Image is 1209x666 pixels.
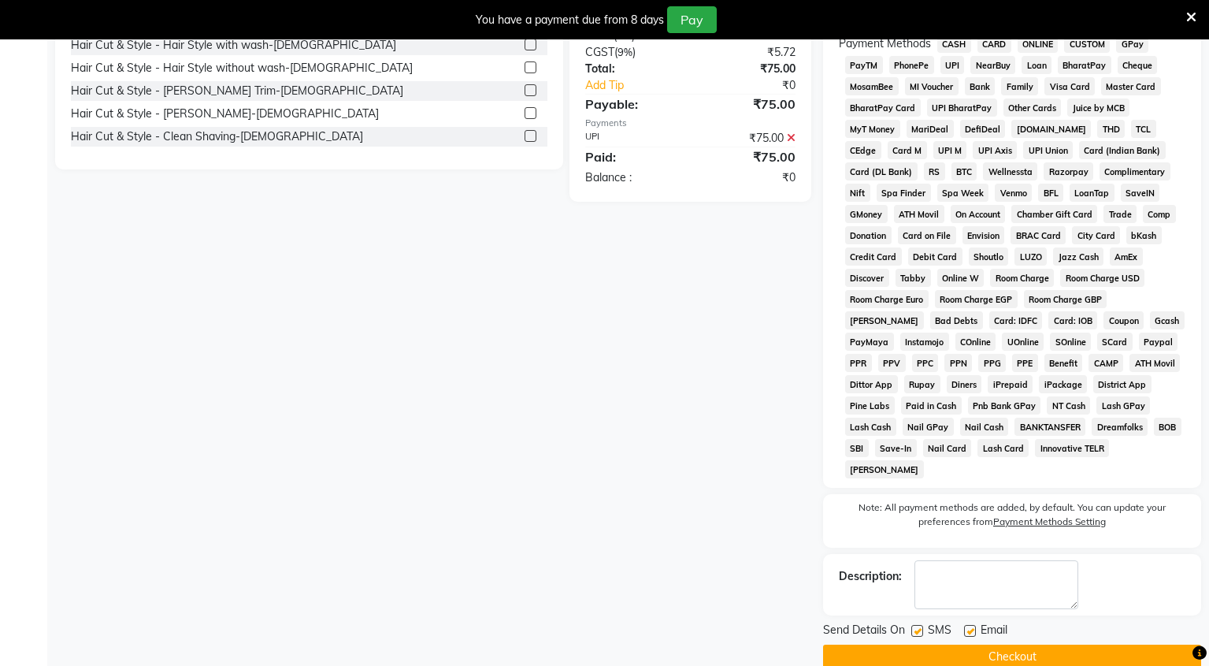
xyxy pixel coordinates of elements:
[845,99,921,117] span: BharatPay Card
[1044,354,1083,372] span: Benefit
[977,439,1029,457] span: Lash Card
[845,162,918,180] span: Card (DL Bank)
[1096,396,1150,415] span: Lash GPay
[71,37,396,54] div: Hair Cut & Style - Hair Style with wash-[DEMOGRAPHIC_DATA]
[845,56,883,74] span: PayTM
[1011,226,1066,244] span: BRAC Card
[960,120,1006,138] span: DefiDeal
[983,162,1037,180] span: Wellnessta
[845,333,894,351] span: PayMaya
[691,95,808,113] div: ₹75.00
[1101,77,1161,95] span: Master Card
[1131,120,1156,138] span: TCL
[845,226,892,244] span: Donation
[1121,184,1160,202] span: SaveIN
[845,396,895,415] span: Pine Labs
[907,120,954,138] span: MariDeal
[845,354,872,372] span: PPR
[839,35,931,52] span: Payment Methods
[691,61,808,77] div: ₹75.00
[585,45,614,59] span: CGST
[839,500,1185,535] label: Note: All payment methods are added, by default. You can update your preferences from
[927,99,997,117] span: UPI BharatPay
[845,205,888,223] span: GMoney
[962,226,1005,244] span: Envision
[845,141,881,159] span: CEdge
[845,184,870,202] span: Nift
[904,375,940,393] span: Rupay
[1064,35,1110,53] span: CUSTOM
[71,60,413,76] div: Hair Cut & Style - Hair Style without wash-[DEMOGRAPHIC_DATA]
[573,147,691,166] div: Paid:
[924,162,945,180] span: RS
[977,35,1011,53] span: CARD
[978,354,1006,372] span: PPG
[845,247,902,266] span: Credit Card
[955,333,996,351] span: COnline
[1001,77,1038,95] span: Family
[1002,333,1044,351] span: UOnline
[617,46,632,58] span: 9%
[823,622,905,642] span: Send Details On
[573,130,691,147] div: UPI
[1126,226,1162,244] span: bKash
[937,35,971,53] span: CASH
[1070,184,1114,202] span: LoanTap
[1103,311,1144,329] span: Coupon
[573,44,691,61] div: ( )
[845,418,896,436] span: Lash Cash
[933,141,967,159] span: UPI M
[710,77,807,94] div: ₹0
[1093,375,1152,393] span: District App
[935,290,1018,308] span: Room Charge EGP
[903,418,954,436] span: Nail GPay
[947,375,982,393] span: Diners
[691,44,808,61] div: ₹5.72
[1003,99,1062,117] span: Other Cards
[990,269,1054,287] span: Room Charge
[1018,35,1059,53] span: ONLINE
[1060,269,1144,287] span: Room Charge USD
[898,226,956,244] span: Card on File
[1067,99,1129,117] span: Juice by MCB
[1143,205,1176,223] span: Comp
[1154,418,1181,436] span: BOB
[845,311,924,329] span: [PERSON_NAME]
[845,460,924,478] span: [PERSON_NAME]
[573,169,691,186] div: Balance :
[944,354,972,372] span: PPN
[951,205,1006,223] span: On Account
[1139,333,1178,351] span: Paypal
[1023,141,1073,159] span: UPI Union
[845,439,869,457] span: SBI
[995,184,1032,202] span: Venmo
[1129,354,1180,372] span: ATH Movil
[1038,184,1063,202] span: BFL
[585,117,795,130] div: Payments
[965,77,996,95] span: Bank
[937,269,985,287] span: Online W
[839,568,902,585] div: Description:
[1039,375,1087,393] span: iPackage
[691,130,808,147] div: ₹75.00
[1110,247,1143,266] span: AmEx
[1116,35,1148,53] span: GPay
[969,247,1009,266] span: Shoutlo
[573,77,710,94] a: Add Tip
[845,120,900,138] span: MyT Money
[894,205,944,223] span: ATH Movil
[930,311,983,329] span: Bad Debts
[476,12,664,28] div: You have a payment due from 8 days
[845,375,898,393] span: Dittor App
[889,56,934,74] span: PhonePe
[1097,120,1125,138] span: THD
[573,61,691,77] div: Total:
[691,147,808,166] div: ₹75.00
[691,169,808,186] div: ₹0
[968,396,1041,415] span: Pnb Bank GPay
[901,396,962,415] span: Paid in Cash
[1118,56,1158,74] span: Cheque
[951,162,977,180] span: BTC
[1035,439,1109,457] span: Innovative TELR
[912,354,939,372] span: PPC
